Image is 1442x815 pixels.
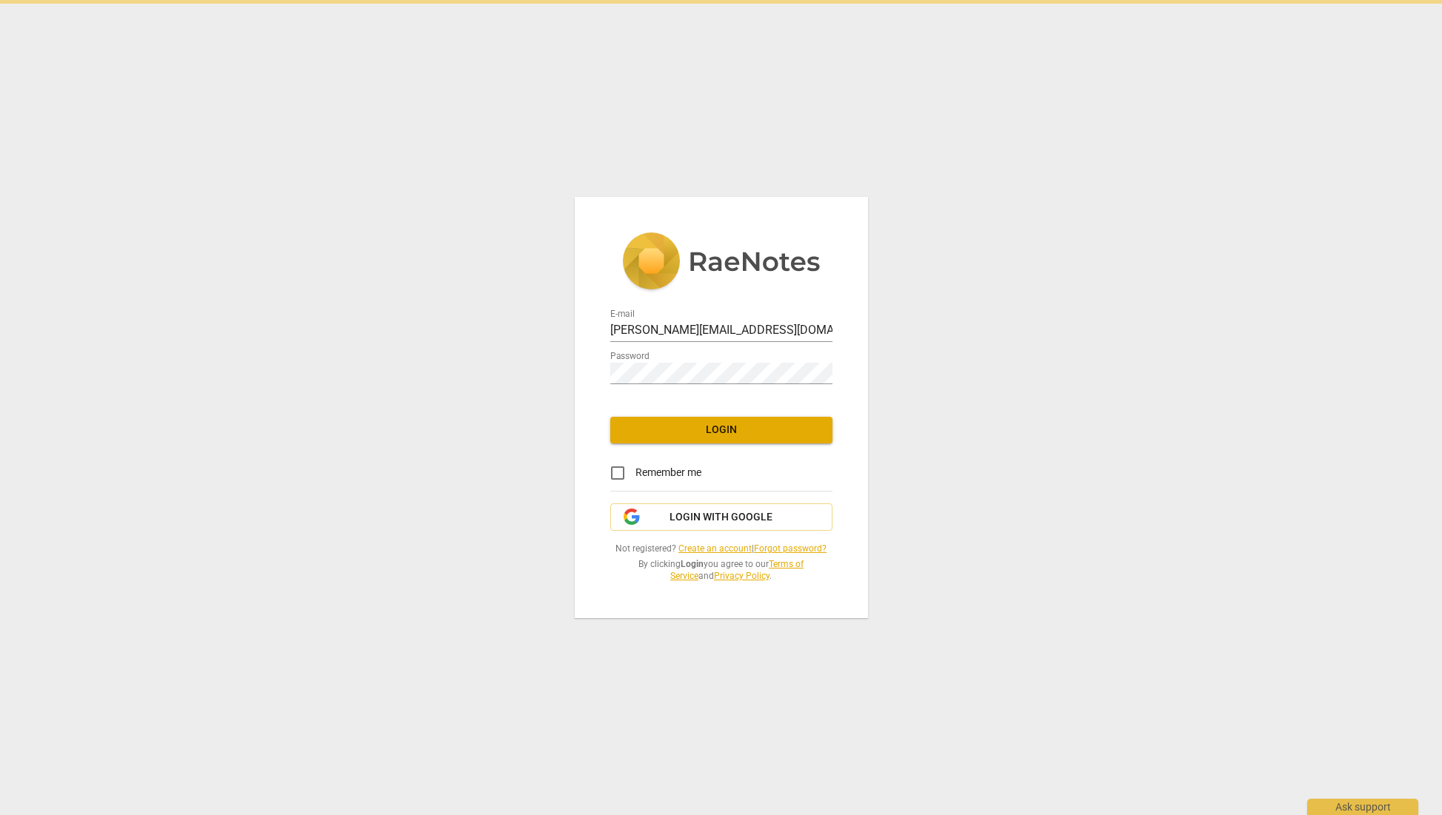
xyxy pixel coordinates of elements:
[610,503,832,531] button: Login with Google
[678,543,752,554] a: Create an account
[610,309,635,318] label: E-mail
[622,232,821,293] img: 5ac2273c67554f335776073100b6d88f.svg
[1307,799,1418,815] div: Ask support
[610,417,832,443] button: Login
[610,558,832,583] span: By clicking you agree to our and .
[622,423,821,437] span: Login
[610,352,650,360] label: Password
[635,465,701,480] span: Remember me
[714,571,770,581] a: Privacy Policy
[610,543,832,555] span: Not registered? |
[681,559,704,569] b: Login
[670,510,772,525] span: Login with Google
[754,543,827,554] a: Forgot password?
